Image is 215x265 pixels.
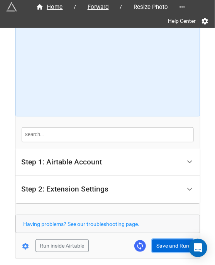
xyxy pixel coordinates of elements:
span: Forward [83,3,113,12]
div: Step 2: Extension Settings [15,176,200,203]
div: Step 1: Airtable Account [22,158,102,166]
a: Forward [80,2,117,12]
div: Open Intercom Messenger [189,239,207,257]
button: Save and Run [152,239,194,253]
input: Search... [22,127,194,142]
div: Home [36,3,63,12]
nav: breadcrumb [28,2,176,12]
a: Home [28,2,71,12]
button: Run inside Airtable [36,239,89,253]
iframe: How to Resize Images on Airtable in Bulk! [22,21,193,110]
a: Having problems? See our troubleshooting page. [24,221,140,227]
a: Sync Base Structure [134,240,146,252]
span: Resize Photo [129,3,173,12]
li: / [74,3,76,11]
li: / [120,3,122,11]
a: Help Center [163,14,201,28]
div: Step 1: Airtable Account [15,149,200,176]
img: miniextensions-icon.73ae0678.png [6,2,17,12]
div: Step 2: Extension Settings [22,185,109,193]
